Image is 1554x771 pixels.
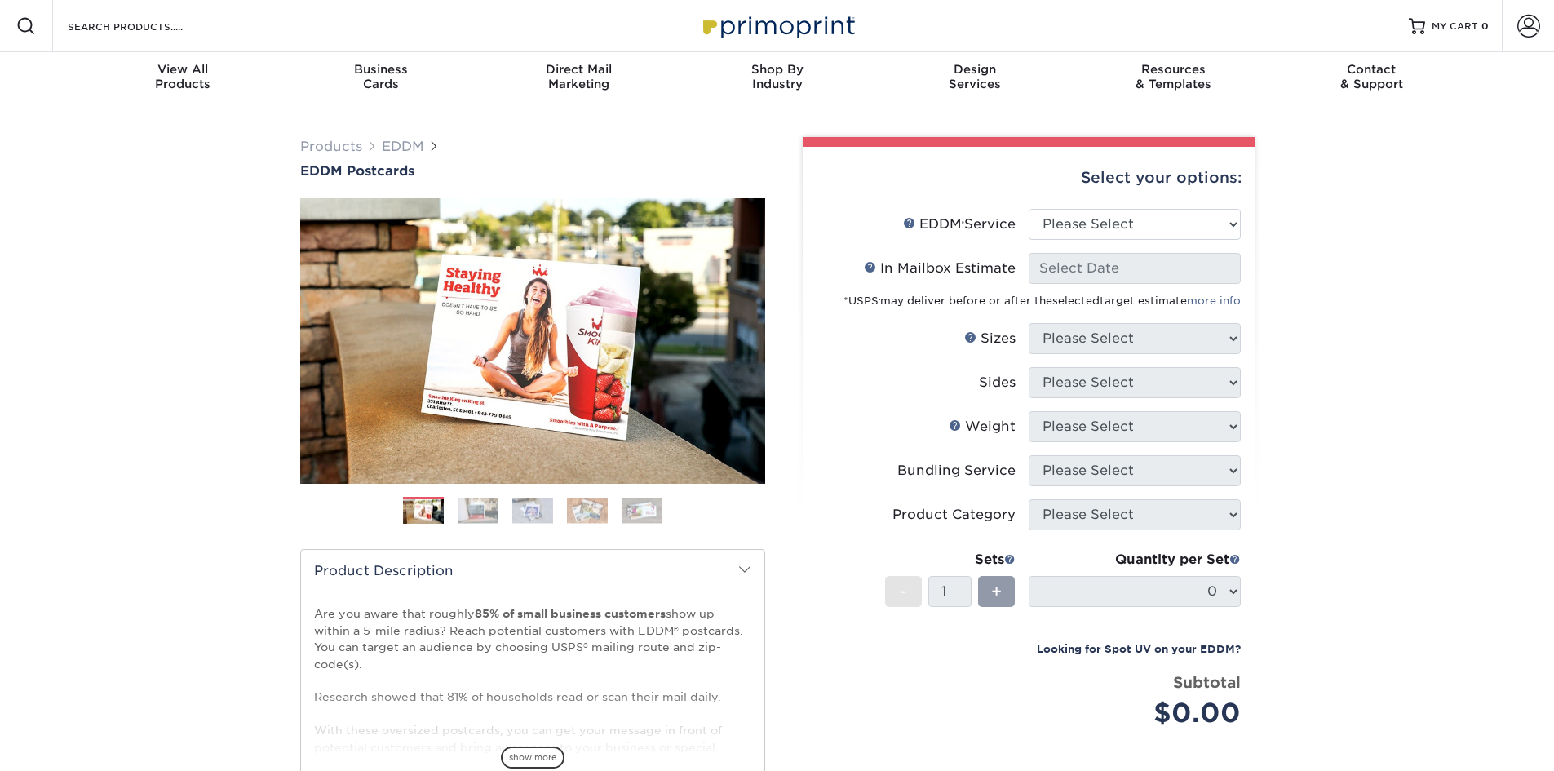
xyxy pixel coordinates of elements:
span: Direct Mail [480,62,678,77]
div: Sets [885,550,1016,569]
sup: ® [879,298,880,303]
a: EDDM [382,139,424,154]
span: Design [876,62,1074,77]
a: EDDM Postcards [300,163,765,179]
div: Industry [678,62,876,91]
div: Bundling Service [897,461,1016,481]
div: & Support [1273,62,1471,91]
div: Cards [281,62,480,91]
div: Quantity per Set [1029,550,1241,569]
img: Primoprint [696,8,859,43]
img: EDDM 04 [567,498,608,523]
a: Direct MailMarketing [480,52,678,104]
span: View All [84,62,282,77]
input: SEARCH PRODUCTS..... [66,16,225,36]
a: Products [300,139,362,154]
div: In Mailbox Estimate [864,259,1016,278]
img: EDDM 03 [512,498,553,523]
span: Resources [1074,62,1273,77]
a: View AllProducts [84,52,282,104]
img: EDDM Postcards 01 [300,180,765,502]
div: & Templates [1074,62,1273,91]
div: Weight [949,417,1016,436]
small: *USPS may deliver before or after the target estimate [843,295,1241,307]
a: more info [1187,295,1241,307]
span: Contact [1273,62,1471,77]
div: Products [84,62,282,91]
strong: 85% of small business customers [475,607,666,620]
span: - [900,579,907,604]
sup: ® [962,220,964,227]
span: MY CART [1432,20,1478,33]
div: Product Category [892,505,1016,525]
span: show more [501,747,564,769]
div: EDDM Service [903,215,1016,234]
img: EDDM 05 [622,498,662,523]
h2: Product Description [301,550,764,592]
a: Contact& Support [1273,52,1471,104]
a: Resources& Templates [1074,52,1273,104]
span: Shop By [678,62,876,77]
span: 0 [1481,20,1489,32]
span: + [991,579,1002,604]
strong: Subtotal [1173,673,1241,691]
span: Business [281,62,480,77]
a: Looking for Spot UV on your EDDM? [1037,640,1241,656]
a: BusinessCards [281,52,480,104]
div: Sizes [964,329,1016,348]
img: EDDM 02 [458,498,498,523]
a: DesignServices [876,52,1074,104]
img: EDDM 01 [403,498,444,526]
div: Services [876,62,1074,91]
a: Shop ByIndustry [678,52,876,104]
span: EDDM Postcards [300,163,414,179]
div: Sides [979,373,1016,392]
input: Select Date [1029,253,1241,284]
div: Marketing [480,62,678,91]
div: Select your options: [816,147,1242,209]
small: Looking for Spot UV on your EDDM? [1037,643,1241,655]
div: $0.00 [1041,693,1241,733]
span: selected [1052,295,1100,307]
